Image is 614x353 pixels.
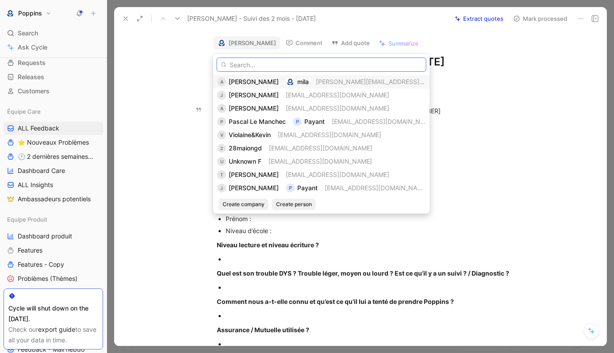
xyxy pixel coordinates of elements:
[293,117,302,126] div: P
[229,91,279,99] span: [PERSON_NAME]
[286,184,295,192] div: P
[325,184,428,192] span: [EMAIL_ADDRESS][DOMAIN_NAME]
[272,199,316,210] button: Create person
[316,78,469,85] span: [PERSON_NAME][EMAIL_ADDRESS][DOMAIN_NAME]
[229,118,286,125] span: Pascal Le Manchec
[217,170,226,179] div: t
[286,171,389,178] span: [EMAIL_ADDRESS][DOMAIN_NAME]
[217,77,226,86] div: A
[269,144,372,152] span: [EMAIL_ADDRESS][DOMAIN_NAME]
[229,184,279,192] span: [PERSON_NAME]
[217,130,226,139] div: V
[229,157,261,165] span: Unknown F
[297,184,318,192] span: Payant
[217,91,226,100] div: J
[229,171,279,178] span: [PERSON_NAME]
[223,200,265,209] span: Create company
[217,184,226,192] div: J
[217,117,226,126] div: P
[269,157,372,165] span: [EMAIL_ADDRESS][DOMAIN_NAME]
[276,200,312,209] span: Create person
[304,118,325,125] span: Payant
[332,118,435,125] span: [EMAIL_ADDRESS][DOMAIN_NAME]
[286,77,295,86] img: logo
[229,104,279,112] span: [PERSON_NAME]
[217,104,226,113] div: A
[286,104,389,112] span: [EMAIL_ADDRESS][DOMAIN_NAME]
[229,131,271,138] span: Violaine&Kevin
[217,157,226,166] div: U
[278,131,381,138] span: [EMAIL_ADDRESS][DOMAIN_NAME]
[217,58,426,72] input: Search...
[217,144,226,153] div: 2
[297,78,309,85] span: mila
[229,78,279,85] span: [PERSON_NAME]
[286,91,389,99] span: [EMAIL_ADDRESS][DOMAIN_NAME]
[219,199,269,210] button: Create company
[229,144,262,152] span: 28maiongd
